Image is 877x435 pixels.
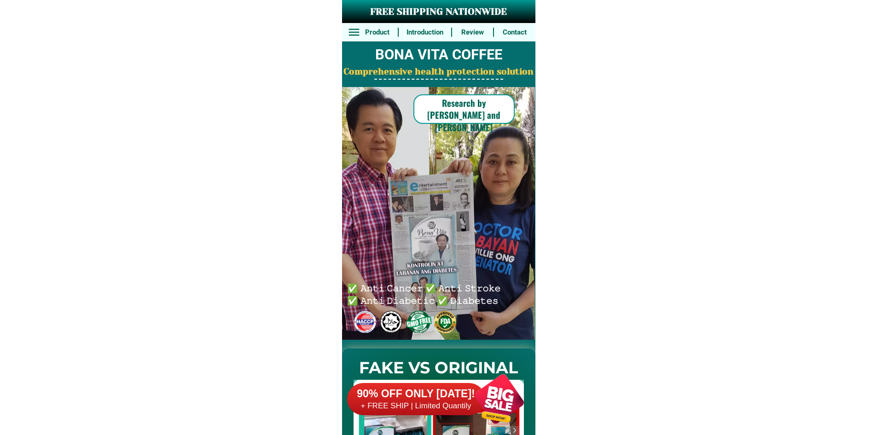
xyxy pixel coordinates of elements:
h6: Product [361,27,393,38]
h6: ✅ 𝙰𝚗𝚝𝚒 𝙲𝚊𝚗𝚌𝚎𝚛 ✅ 𝙰𝚗𝚝𝚒 𝚂𝚝𝚛𝚘𝚔𝚎 ✅ 𝙰𝚗𝚝𝚒 𝙳𝚒𝚊𝚋𝚎𝚝𝚒𝚌 ✅ 𝙳𝚒𝚊𝚋𝚎𝚝𝚎𝚜 [347,281,505,306]
h2: FAKE VS ORIGINAL [342,356,535,380]
h6: Research by [PERSON_NAME] and [PERSON_NAME] [413,97,515,133]
h6: + FREE SHIP | Limited Quantily [347,401,485,411]
h6: Review [457,27,488,38]
h2: BONA VITA COFFEE [342,44,535,66]
h6: Introduction [403,27,446,38]
h2: Comprehensive health protection solution [342,65,535,79]
h6: 90% OFF ONLY [DATE]! [347,387,485,401]
h6: Contact [499,27,530,38]
h3: FREE SHIPPING NATIONWIDE [342,5,535,19]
